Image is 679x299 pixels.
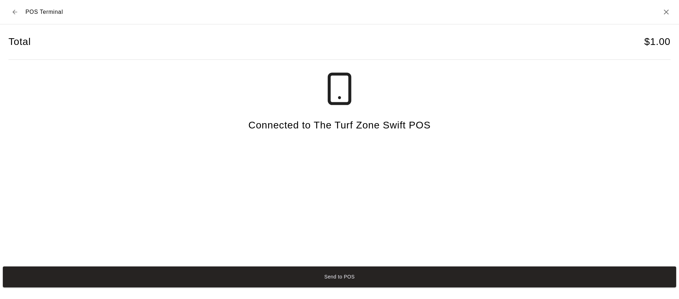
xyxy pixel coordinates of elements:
[248,119,430,132] h4: Connected to The Turf Zone Swift POS
[8,6,63,18] div: POS Terminal
[8,36,31,48] h4: Total
[8,6,21,18] button: Back to checkout
[3,266,676,287] button: Send to POS
[662,8,671,16] button: Close
[644,36,671,48] h4: $ 1.00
